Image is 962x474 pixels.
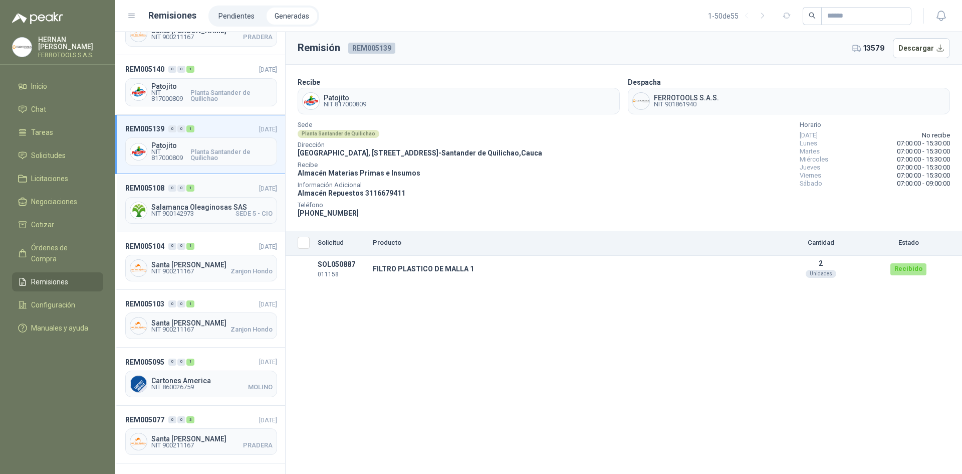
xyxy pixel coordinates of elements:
div: 0 [168,185,176,192]
img: Company Logo [130,318,147,334]
span: NIT 817000809 [324,101,366,107]
img: Company Logo [130,143,147,160]
a: REM005103001[DATE] Company LogoSanta [PERSON_NAME]NIT 900211167Zanjon Hondo [115,290,285,348]
span: Santa [PERSON_NAME] [151,261,273,268]
span: Miércoles [800,155,828,164]
div: Recibido [890,263,926,275]
span: 07:00:00 - 15:30:00 [897,164,950,172]
span: Negociaciones [31,196,77,207]
img: Company Logo [130,25,147,42]
span: PRADERA [243,34,273,40]
span: [DATE] [259,416,277,424]
span: REM005140 [125,64,164,75]
div: 1 [186,243,194,250]
div: 1 [186,359,194,366]
a: REM005077003[DATE] Company LogoSanta [PERSON_NAME]NIT 900211167PRADERA [115,406,285,463]
span: Órdenes de Compra [31,242,94,264]
span: NIT 900142973 [151,211,194,217]
div: 0 [177,185,185,192]
a: Chat [12,100,103,119]
span: [DATE] [259,66,277,73]
span: NIT 817000809 [151,149,190,161]
div: Unidades [806,270,836,278]
span: REM005095 [125,357,164,368]
span: NIT 817000809 [151,90,190,102]
div: 0 [177,243,185,250]
div: 0 [177,416,185,423]
span: REM005104 [125,241,164,252]
div: 0 [168,243,176,250]
span: REM005103 [125,298,164,309]
img: Company Logo [303,93,319,109]
a: Solicitudes [12,146,103,165]
span: Tareas [31,127,53,138]
p: 2 [775,259,867,267]
span: 07:00:00 - 15:30:00 [897,139,950,147]
span: Solicitudes [31,150,66,161]
span: Patojito [324,94,366,101]
span: Salamanca Oleaginosas SAS [151,204,273,211]
th: Producto [369,231,771,256]
a: Manuales y ayuda [12,319,103,338]
h1: Remisiones [148,9,196,23]
span: [DATE] [800,131,818,139]
span: [PHONE_NUMBER] [298,209,359,217]
a: Remisiones [12,272,103,291]
span: Cotizar [31,219,54,230]
a: REM005095001[DATE] Company LogoCartones AmericaNIT 860026759MOLINO [115,348,285,405]
img: Company Logo [130,84,147,100]
b: Despacha [628,78,661,86]
span: Patojito [151,83,273,90]
div: 1 [186,66,194,73]
span: 07:00:00 - 15:30:00 [897,155,950,164]
a: Pendientes [210,8,263,25]
img: Company Logo [130,376,147,392]
div: 0 [168,416,176,423]
span: [DATE] [259,300,277,308]
span: Manuales y ayuda [31,323,88,334]
td: SOL050887 [314,256,369,282]
p: HERNAN [PERSON_NAME] [38,36,103,50]
span: Sede [298,122,542,127]
div: 3 [186,416,194,423]
div: 0 [168,125,176,132]
a: REM005140001[DATE] Company LogoPatojitoNIT 817000809Planta Santander de Quilichao [115,55,285,114]
span: PRADERA [243,442,273,448]
div: 0 [177,359,185,366]
a: REM005139001[DATE] Company LogoPatojitoNIT 817000809Planta Santander de Quilichao [115,115,285,174]
div: 1 - 50 de 55 [708,8,771,24]
img: Company Logo [130,260,147,276]
span: [GEOGRAPHIC_DATA], [STREET_ADDRESS] - Santander de Quilichao , Cauca [298,149,542,157]
h3: Remisión [298,40,340,56]
span: Chat [31,104,46,115]
span: 07:00:00 - 09:00:00 [897,180,950,188]
span: search [809,12,816,19]
span: Almacén Repuestos 3116679411 [298,189,405,197]
span: Configuración [31,299,75,310]
div: 1 [186,300,194,307]
span: Santa [PERSON_NAME] [151,320,273,327]
div: 0 [168,359,176,366]
img: Logo peakr [12,12,63,24]
span: REM005108 [125,183,164,194]
div: 0 [177,300,185,307]
span: SEDE 5 - CIO [235,211,273,217]
a: Negociaciones [12,192,103,211]
a: Generadas [267,8,317,25]
span: [DATE] [259,358,277,366]
span: Inicio [31,81,47,92]
span: Remisiones [31,276,68,287]
span: [DATE] [259,185,277,192]
a: Configuración [12,295,103,314]
span: Planta Santander de Quilichao [190,90,273,102]
p: 011158 [318,270,365,279]
div: 0 [177,66,185,73]
span: Cartones America [151,377,273,384]
span: Sábado [800,180,822,188]
span: Dirección [298,142,542,147]
span: NIT 900211167 [151,268,194,274]
th: Estado [871,231,946,256]
span: NIT 900211167 [151,327,194,333]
